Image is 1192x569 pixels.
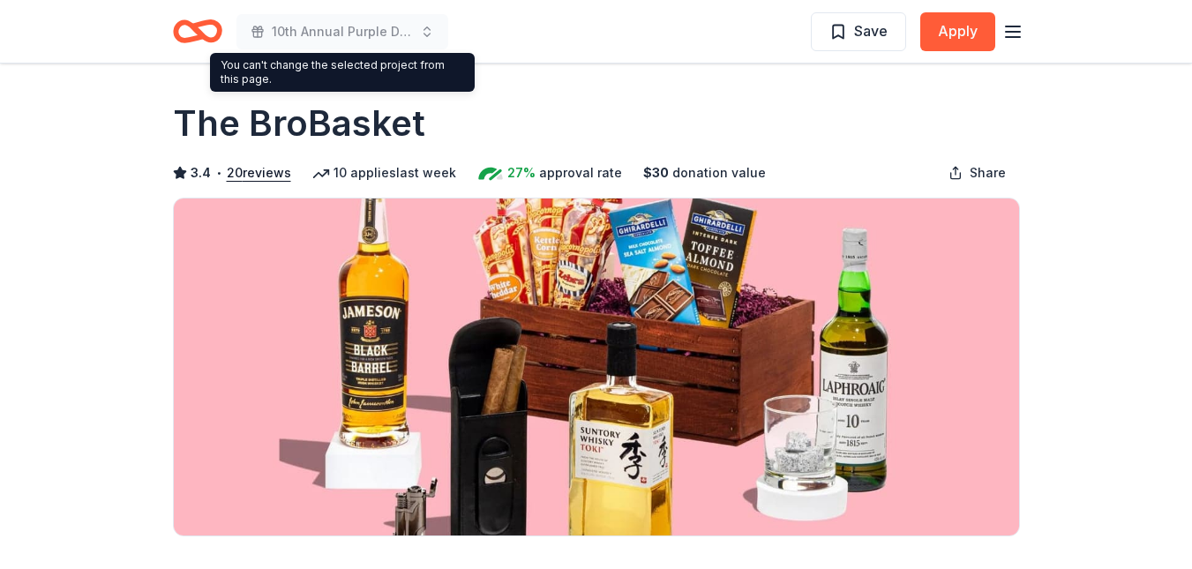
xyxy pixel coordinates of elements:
[272,21,413,42] span: 10th Annual Purple Diamonds Awards Gala
[672,162,766,183] span: donation value
[312,162,456,183] div: 10 applies last week
[920,12,995,51] button: Apply
[811,12,906,51] button: Save
[539,162,622,183] span: approval rate
[934,155,1020,191] button: Share
[854,19,888,42] span: Save
[174,198,1019,535] img: Image for The BroBasket
[173,11,222,52] a: Home
[173,99,425,148] h1: The BroBasket
[215,166,221,180] span: •
[970,162,1006,183] span: Share
[507,162,536,183] span: 27%
[236,14,448,49] button: 10th Annual Purple Diamonds Awards Gala
[191,162,211,183] span: 3.4
[643,162,669,183] span: $ 30
[210,53,475,92] div: You can't change the selected project from this page.
[227,162,291,183] button: 20reviews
